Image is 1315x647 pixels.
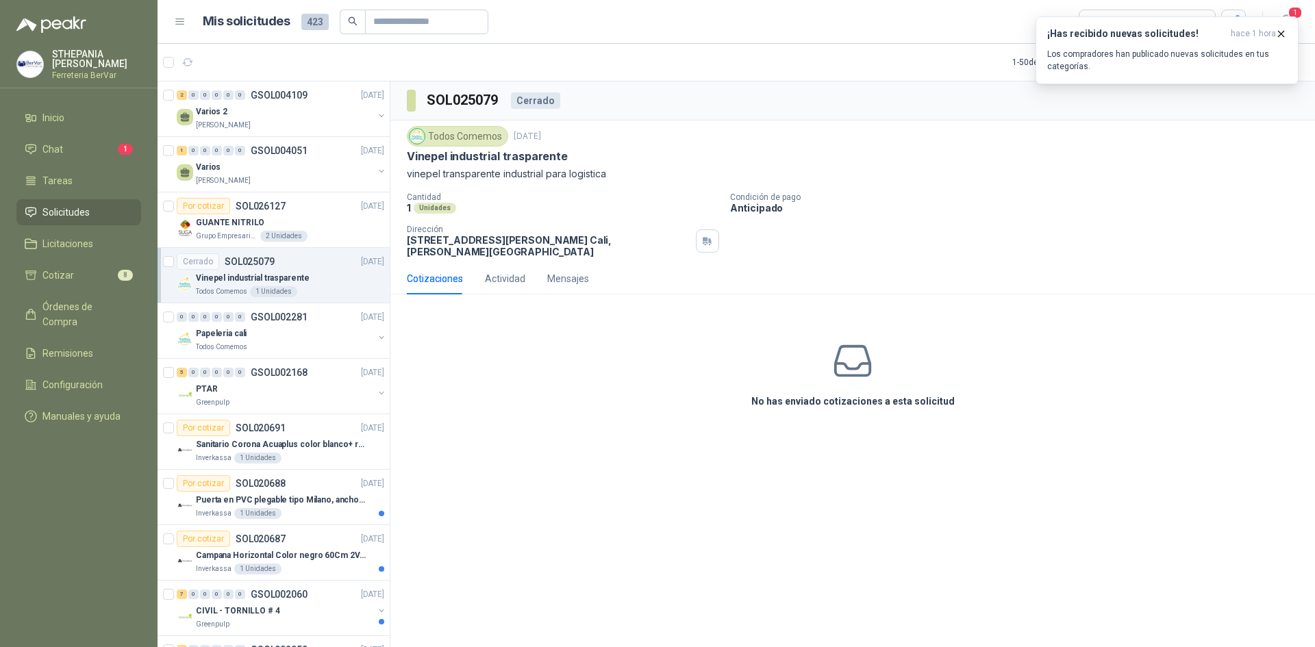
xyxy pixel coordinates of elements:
[196,327,247,340] p: Papeleria cali
[188,589,199,599] div: 0
[177,146,187,155] div: 1
[16,294,141,335] a: Órdenes de Compra
[407,234,690,257] p: [STREET_ADDRESS][PERSON_NAME] Cali , [PERSON_NAME][GEOGRAPHIC_DATA]
[16,262,141,288] a: Cotizar8
[177,220,193,236] img: Company Logo
[225,257,275,266] p: SOL025079
[485,271,525,286] div: Actividad
[196,549,366,562] p: Campana Horizontal Color negro 60Cm 2V CX4000
[118,144,133,155] span: 1
[177,608,193,624] img: Company Logo
[196,286,247,297] p: Todos Comemos
[196,563,231,574] p: Inverkassa
[158,414,390,470] a: Por cotizarSOL020691[DATE] Company LogoSanitario Corona Acuaplus color blanco+ reg plástico+acopl...
[223,146,234,155] div: 0
[235,368,245,377] div: 0
[1012,51,1097,73] div: 1 - 50 de 736
[177,497,193,513] img: Company Logo
[196,231,258,242] p: Grupo Empresarial SUGA
[361,477,384,490] p: [DATE]
[730,202,1310,214] p: Anticipado
[196,438,366,451] p: Sanitario Corona Acuaplus color blanco+ reg plástico+acople 1/2" san
[52,49,141,68] p: STHEPANIA [PERSON_NAME]
[250,286,297,297] div: 1 Unidades
[1047,28,1225,40] h3: ¡Has recibido nuevas solicitudes!
[212,312,222,322] div: 0
[203,12,290,31] h1: Mis solicitudes
[1288,6,1303,19] span: 1
[158,525,390,581] a: Por cotizarSOL020687[DATE] Company LogoCampana Horizontal Color negro 60Cm 2V CX4000Inverkassa1 U...
[212,368,222,377] div: 0
[235,312,245,322] div: 0
[361,588,384,601] p: [DATE]
[177,442,193,458] img: Company Logo
[427,90,500,111] h3: SOL025079
[200,312,210,322] div: 0
[42,110,64,125] span: Inicio
[177,553,193,569] img: Company Logo
[730,192,1310,202] p: Condición de pago
[196,120,251,131] p: [PERSON_NAME]
[177,253,219,270] div: Cerrado
[177,420,230,436] div: Por cotizar
[212,589,222,599] div: 0
[361,422,384,435] p: [DATE]
[177,87,387,131] a: 2 0 0 0 0 0 GSOL004109[DATE] Varios 2[PERSON_NAME]
[177,589,187,599] div: 7
[196,383,218,396] p: PTAR
[751,394,955,409] h3: No has enviado cotizaciones a esta solicitud
[223,312,234,322] div: 0
[196,619,229,630] p: Greenpulp
[212,146,222,155] div: 0
[42,142,63,157] span: Chat
[251,589,308,599] p: GSOL002060
[42,236,93,251] span: Licitaciones
[177,275,193,292] img: Company Logo
[361,200,384,213] p: [DATE]
[42,268,74,283] span: Cotizar
[514,130,541,143] p: [DATE]
[1274,10,1299,34] button: 1
[188,146,199,155] div: 0
[200,368,210,377] div: 0
[177,90,187,100] div: 2
[196,105,227,118] p: Varios 2
[361,533,384,546] p: [DATE]
[196,342,247,353] p: Todos Comemos
[196,161,221,174] p: Varios
[361,311,384,324] p: [DATE]
[177,198,230,214] div: Por cotizar
[16,340,141,366] a: Remisiones
[361,255,384,268] p: [DATE]
[1036,16,1299,84] button: ¡Has recibido nuevas solicitudes!hace 1 hora Los compradores han publicado nuevas solicitudes en ...
[234,453,281,464] div: 1 Unidades
[200,90,210,100] div: 0
[410,129,425,144] img: Company Logo
[16,16,86,33] img: Logo peakr
[16,372,141,398] a: Configuración
[511,92,560,109] div: Cerrado
[196,175,251,186] p: [PERSON_NAME]
[16,199,141,225] a: Solicitudes
[236,479,286,488] p: SOL020688
[251,368,308,377] p: GSOL002168
[251,146,308,155] p: GSOL004051
[52,71,141,79] p: Ferreteria BerVar
[414,203,456,214] div: Unidades
[196,216,264,229] p: GUANTE NITRILO
[16,136,141,162] a: Chat1
[407,149,568,164] p: Vinepel industrial trasparente
[407,166,1299,181] p: vinepel transparente industrial para logistica
[196,494,366,507] p: Puerta en PVC plegable tipo Milano, ancho 120 cm x 200 cm de alto color Blanco
[188,368,199,377] div: 0
[177,586,387,630] a: 7 0 0 0 0 0 GSOL002060[DATE] Company LogoCIVIL - TORNILLO # 4Greenpulp
[16,168,141,194] a: Tareas
[361,366,384,379] p: [DATE]
[42,377,103,392] span: Configuración
[196,397,229,408] p: Greenpulp
[16,105,141,131] a: Inicio
[407,126,508,147] div: Todos Comemos
[547,271,589,286] div: Mensajes
[188,312,199,322] div: 0
[407,271,463,286] div: Cotizaciones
